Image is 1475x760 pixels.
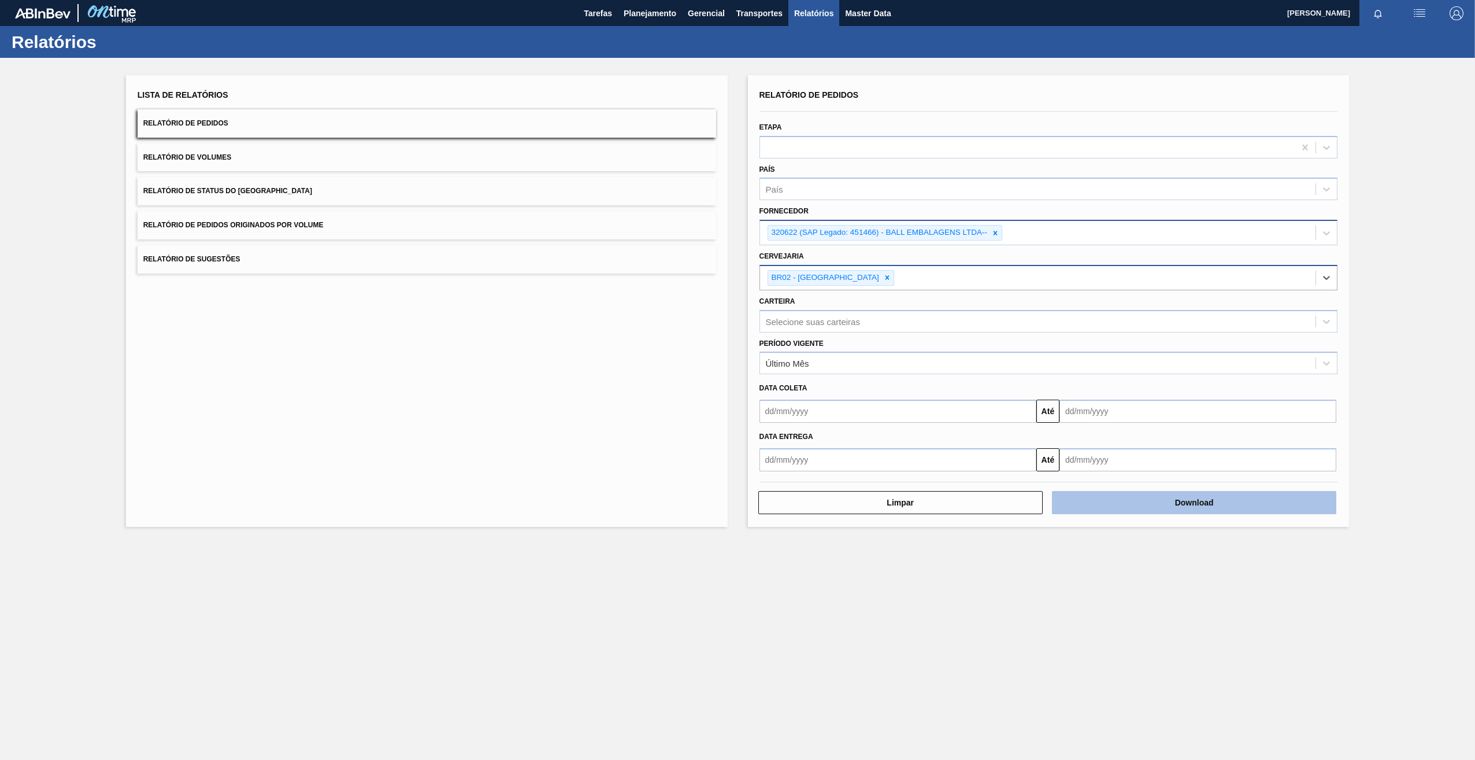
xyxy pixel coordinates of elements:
[688,6,725,20] span: Gerencial
[759,433,813,441] span: Data entrega
[584,6,612,20] span: Tarefas
[766,359,809,368] div: Último Mês
[768,271,881,285] div: BR02 - [GEOGRAPHIC_DATA]
[759,165,775,174] label: País
[759,123,782,131] label: Etapa
[143,221,324,229] span: Relatório de Pedidos Originados por Volume
[143,119,228,127] span: Relatório de Pedidos
[143,255,240,263] span: Relatório de Sugestões
[794,6,833,20] span: Relatórios
[624,6,676,20] span: Planejamento
[759,252,804,260] label: Cervejaria
[138,109,716,138] button: Relatório de Pedidos
[758,491,1043,514] button: Limpar
[1059,448,1336,471] input: dd/mm/yyyy
[759,297,795,305] label: Carteira
[759,90,859,99] span: Relatório de Pedidos
[138,143,716,172] button: Relatório de Volumes
[143,153,231,161] span: Relatório de Volumes
[759,448,1036,471] input: dd/mm/yyyy
[138,211,716,239] button: Relatório de Pedidos Originados por Volume
[759,207,809,215] label: Fornecedor
[1036,400,1059,423] button: Até
[12,35,217,49] h1: Relatórios
[1036,448,1059,471] button: Até
[759,340,824,348] label: Período Vigente
[759,384,807,392] span: Data coleta
[138,177,716,205] button: Relatório de Status do [GEOGRAPHIC_DATA]
[1450,6,1463,20] img: Logout
[759,400,1036,423] input: dd/mm/yyyy
[1359,5,1396,21] button: Notificações
[138,245,716,274] button: Relatório de Sugestões
[138,90,228,99] span: Lista de Relatórios
[766,316,860,326] div: Selecione suas carteiras
[766,185,783,194] div: País
[1052,491,1336,514] button: Download
[143,187,312,195] span: Relatório de Status do [GEOGRAPHIC_DATA]
[845,6,891,20] span: Master Data
[736,6,783,20] span: Transportes
[1059,400,1336,423] input: dd/mm/yyyy
[768,226,989,240] div: 320622 (SAP Legado: 451466) - BALL EMBALAGENS LTDA--
[15,8,71,19] img: TNhmsLtSVTkK8tSr43FrP2fwEKptu5GPRR3wAAAABJRU5ErkJggg==
[1413,6,1426,20] img: userActions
